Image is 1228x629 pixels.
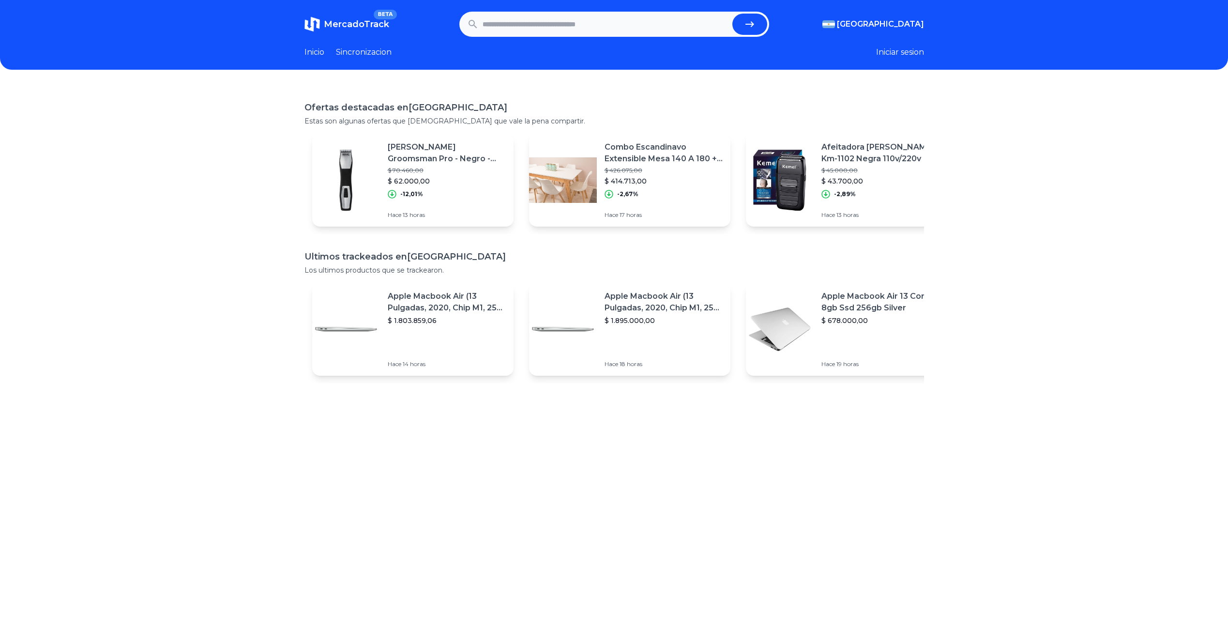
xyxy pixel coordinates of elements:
img: Featured image [312,295,380,363]
a: Inicio [304,46,324,58]
p: Hace 18 horas [605,360,723,368]
a: Sincronizacion [336,46,392,58]
p: -12,01% [400,190,423,198]
p: Apple Macbook Air 13 Core I5 8gb Ssd 256gb Silver [821,291,940,314]
a: Featured imageApple Macbook Air (13 Pulgadas, 2020, Chip M1, 256 Gb De Ssd, 8 Gb De Ram) - Plata$... [312,283,514,376]
a: Featured imageApple Macbook Air 13 Core I5 8gb Ssd 256gb Silver$ 678.000,00Hace 19 horas [746,283,947,376]
p: -2,67% [617,190,638,198]
img: Featured image [312,146,380,214]
button: Iniciar sesion [876,46,924,58]
img: Featured image [529,295,597,363]
p: $ 43.700,00 [821,176,940,186]
span: BETA [374,10,396,19]
p: $ 414.713,00 [605,176,723,186]
p: Los ultimos productos que se trackearon. [304,265,924,275]
button: [GEOGRAPHIC_DATA] [822,18,924,30]
a: Featured image[PERSON_NAME] Groomsman Pro - Negro - 220v$ 70.460,00$ 62.000,00-12,01%Hace 13 horas [312,134,514,227]
p: Combo Escandinavo Extensible Mesa 140 A 180 + 4 Sillas Tulip [605,141,723,165]
img: MercadoTrack [304,16,320,32]
img: Featured image [746,146,814,214]
p: $ 1.895.000,00 [605,316,723,325]
a: MercadoTrackBETA [304,16,389,32]
p: Hace 17 horas [605,211,723,219]
p: Apple Macbook Air (13 Pulgadas, 2020, Chip M1, 256 Gb De Ssd, 8 Gb De Ram) - Plata [388,291,506,314]
a: Featured imageApple Macbook Air (13 Pulgadas, 2020, Chip M1, 256 Gb De Ssd, 8 Gb De Ram) - Plata$... [529,283,730,376]
p: Hace 19 horas [821,360,940,368]
p: $ 70.460,00 [388,167,506,174]
h1: Ofertas destacadas en [GEOGRAPHIC_DATA] [304,101,924,114]
img: Argentina [822,20,835,28]
h1: Ultimos trackeados en [GEOGRAPHIC_DATA] [304,250,924,263]
p: $ 45.000,00 [821,167,940,174]
p: Apple Macbook Air (13 Pulgadas, 2020, Chip M1, 256 Gb De Ssd, 8 Gb De Ram) - Plata [605,291,723,314]
p: Hace 13 horas [388,211,506,219]
a: Featured imageAfeitadora [PERSON_NAME] Km-1102 Negra 110v/220v$ 45.000,00$ 43.700,00-2,89%Hace 13... [746,134,947,227]
span: MercadoTrack [324,19,389,30]
p: $ 426.075,00 [605,167,723,174]
p: Afeitadora [PERSON_NAME] Km-1102 Negra 110v/220v [821,141,940,165]
p: [PERSON_NAME] Groomsman Pro - Negro - 220v [388,141,506,165]
img: Featured image [529,146,597,214]
p: $ 62.000,00 [388,176,506,186]
p: $ 1.803.859,06 [388,316,506,325]
p: $ 678.000,00 [821,316,940,325]
a: Featured imageCombo Escandinavo Extensible Mesa 140 A 180 + 4 Sillas Tulip$ 426.075,00$ 414.713,0... [529,134,730,227]
p: -2,89% [834,190,856,198]
span: [GEOGRAPHIC_DATA] [837,18,924,30]
img: Featured image [746,295,814,363]
p: Hace 13 horas [821,211,940,219]
p: Hace 14 horas [388,360,506,368]
p: Estas son algunas ofertas que [DEMOGRAPHIC_DATA] que vale la pena compartir. [304,116,924,126]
